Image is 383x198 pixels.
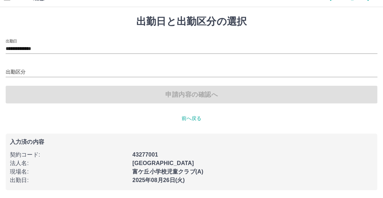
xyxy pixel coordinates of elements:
label: 出勤日 [6,38,17,44]
p: 前へ戻る [6,115,377,122]
b: 43277001 [132,152,158,158]
p: 入力済の内容 [10,139,373,145]
p: 現場名 : [10,168,128,176]
p: 契約コード : [10,151,128,159]
b: 2025年08月26日(火) [132,177,185,183]
b: [GEOGRAPHIC_DATA] [132,160,194,166]
h1: 出勤日と出勤区分の選択 [6,16,377,28]
p: 出勤日 : [10,176,128,185]
b: 富ケ丘小学校児童クラブ(A) [132,169,203,175]
p: 法人名 : [10,159,128,168]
